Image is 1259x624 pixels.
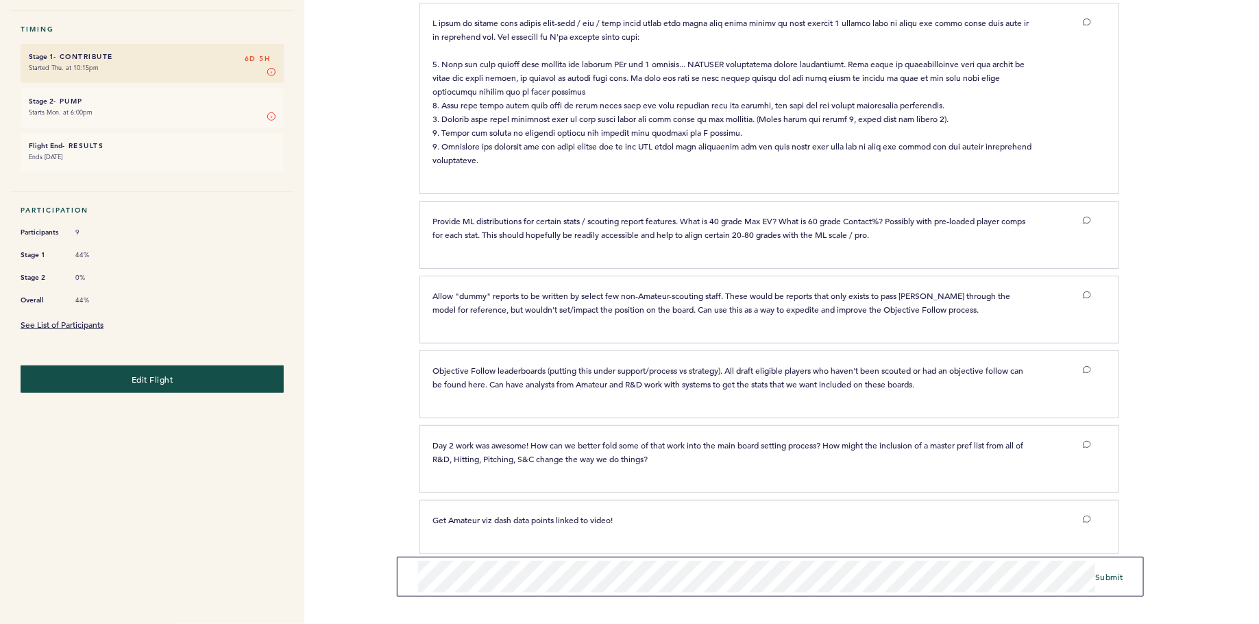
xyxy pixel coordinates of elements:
small: Stage 1 [29,52,53,61]
time: Started Thu. at 10:15pm [29,63,99,72]
span: Stage 1 [21,248,62,262]
small: Flight End [29,141,62,150]
h5: Timing [21,25,284,34]
span: Participants [21,226,62,239]
span: Allow "dummy" reports to be written by select few non-Amateur-scouting staff. These would be repo... [432,290,1012,315]
span: 6D 5H [245,52,271,66]
span: Day 2 work was awesome! How can we better fold some of that work into the main board setting proc... [432,440,1025,464]
span: Stage 2 [21,271,62,285]
span: Edit Flight [132,374,173,385]
button: Edit Flight [21,365,284,393]
span: 9 [75,228,117,237]
time: Ends [DATE] [29,152,62,161]
span: 44% [75,296,117,305]
time: Starts Mon. at 6:00pm [29,108,93,117]
h5: Participation [21,206,284,215]
span: 44% [75,250,117,260]
h6: - Results [29,141,276,150]
h6: - Contribute [29,52,276,61]
span: Overall [21,293,62,307]
button: Submit [1095,570,1123,584]
span: 0% [75,273,117,283]
small: Stage 2 [29,97,53,106]
span: L ipsum do sitame cons adipis elit-sedd / eiu / temp incid utlab etdo magna aliq enima minimv qu ... [432,17,1034,165]
span: Submit [1095,571,1123,582]
a: See List of Participants [21,319,103,330]
h6: - Pump [29,97,276,106]
span: Provide ML distributions for certain stats / scouting report features. What is 40 grade Max EV? W... [432,215,1027,240]
span: Objective Follow leaderboards (putting this under support/process vs strategy). All draft eligibl... [432,365,1025,389]
span: Get Amateur viz dash data points linked to video! [432,514,613,525]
